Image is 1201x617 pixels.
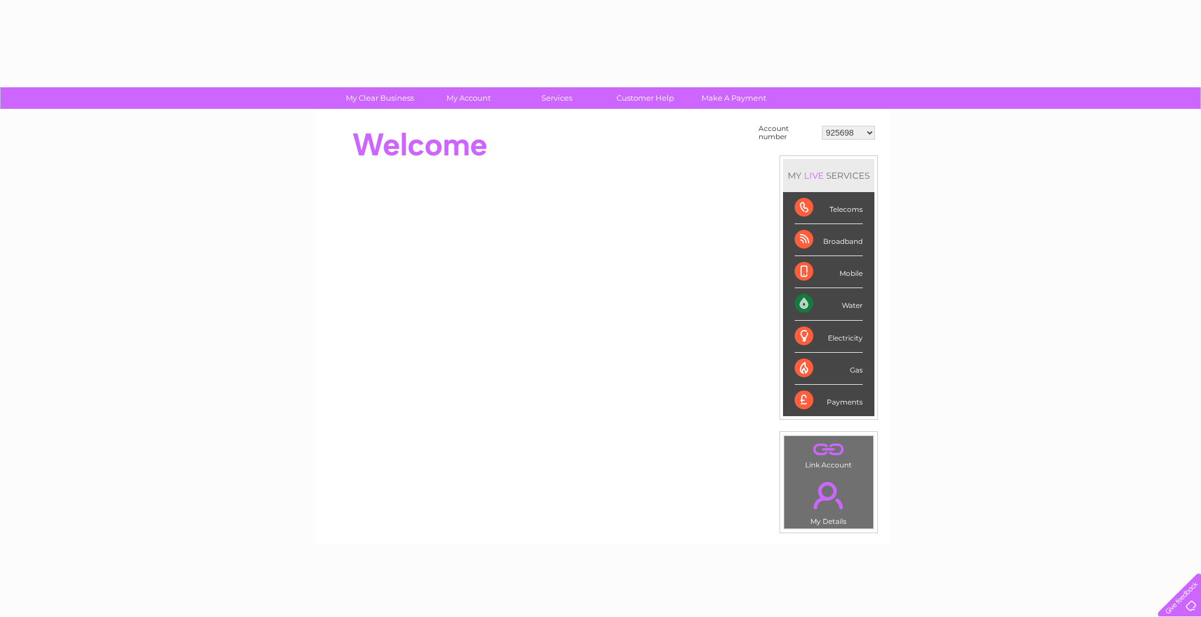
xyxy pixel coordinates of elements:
[795,288,863,320] div: Water
[686,87,782,109] a: Make A Payment
[332,87,428,109] a: My Clear Business
[787,475,870,516] a: .
[509,87,605,109] a: Services
[795,385,863,416] div: Payments
[795,192,863,224] div: Telecoms
[787,439,870,459] a: .
[783,159,874,192] div: MY SERVICES
[784,472,874,529] td: My Details
[420,87,516,109] a: My Account
[597,87,693,109] a: Customer Help
[795,321,863,353] div: Electricity
[802,170,826,181] div: LIVE
[795,353,863,385] div: Gas
[756,122,819,144] td: Account number
[784,435,874,472] td: Link Account
[795,256,863,288] div: Mobile
[795,224,863,256] div: Broadband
